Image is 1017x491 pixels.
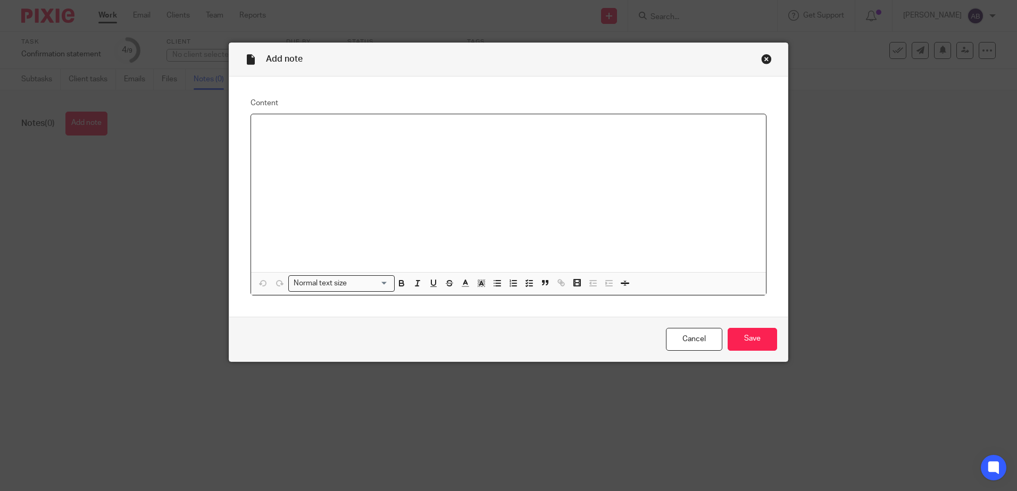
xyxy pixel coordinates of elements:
[251,98,766,108] label: Content
[666,328,722,351] a: Cancel
[350,278,388,289] input: Search for option
[728,328,777,351] input: Save
[761,54,772,64] div: Close this dialog window
[291,278,349,289] span: Normal text size
[288,275,395,292] div: Search for option
[266,55,303,63] span: Add note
